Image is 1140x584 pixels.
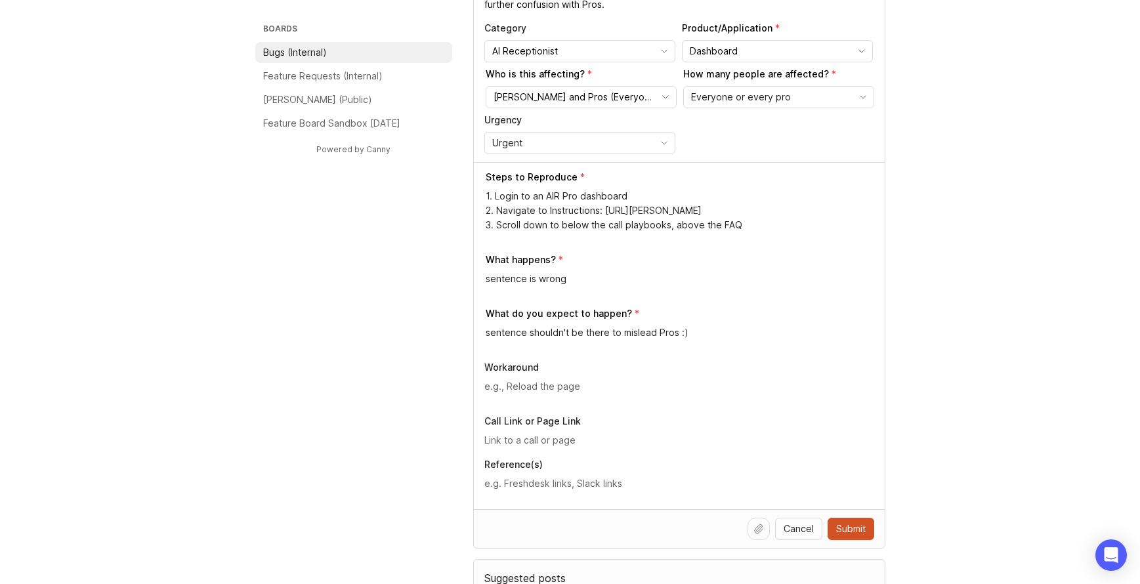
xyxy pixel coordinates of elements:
[492,136,522,150] span: Urgent
[263,93,372,106] p: [PERSON_NAME] (Public)
[261,21,452,39] h3: Boards
[683,68,874,81] p: How many people are affected?
[314,142,392,157] a: Powered by Canny
[492,44,652,58] input: AI Receptionist
[486,253,556,266] p: What happens?
[486,307,632,320] p: What do you expect to happen?
[484,132,675,154] div: toggle menu
[255,66,452,87] a: Feature Requests (Internal)
[484,415,874,428] p: Call Link or Page Link
[682,22,873,35] p: Product/Application
[484,40,675,62] div: toggle menu
[486,86,677,108] div: toggle menu
[255,113,452,134] a: Feature Board Sandbox [DATE]
[263,70,383,83] p: Feature Requests (Internal)
[484,361,874,374] p: Workaround
[486,325,874,340] textarea: sentence shouldn't be there to mislead Pros :)
[655,92,676,102] svg: toggle icon
[654,138,675,148] svg: toggle icon
[263,117,400,130] p: Feature Board Sandbox [DATE]
[683,86,874,108] div: toggle menu
[784,522,814,535] span: Cancel
[255,89,452,110] a: [PERSON_NAME] (Public)
[682,40,873,62] div: toggle menu
[775,518,822,540] button: Cancel
[836,522,866,535] span: Submit
[484,458,874,471] p: Reference(s)
[851,46,872,56] svg: toggle icon
[691,90,791,104] span: Everyone or every pro
[494,90,654,104] input: Smith.ai and Pros (Everyone)
[484,22,675,35] p: Category
[690,44,850,58] input: Dashboard
[484,433,874,448] input: Link to a call or page
[484,114,675,127] p: Urgency
[654,46,675,56] svg: toggle icon
[263,46,327,59] p: Bugs (Internal)
[486,189,874,232] textarea: 1. Login to an AIR Pro dashboard 2. Navigate to Instructions: [URL][PERSON_NAME] 3. Scroll down t...
[255,42,452,63] a: Bugs (Internal)
[486,68,677,81] p: Who is this affecting?
[853,92,874,102] svg: toggle icon
[828,518,874,540] button: Submit
[1095,539,1127,571] div: Open Intercom Messenger
[486,171,578,184] p: Steps to Reproduce
[486,272,874,286] textarea: sentence is wrong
